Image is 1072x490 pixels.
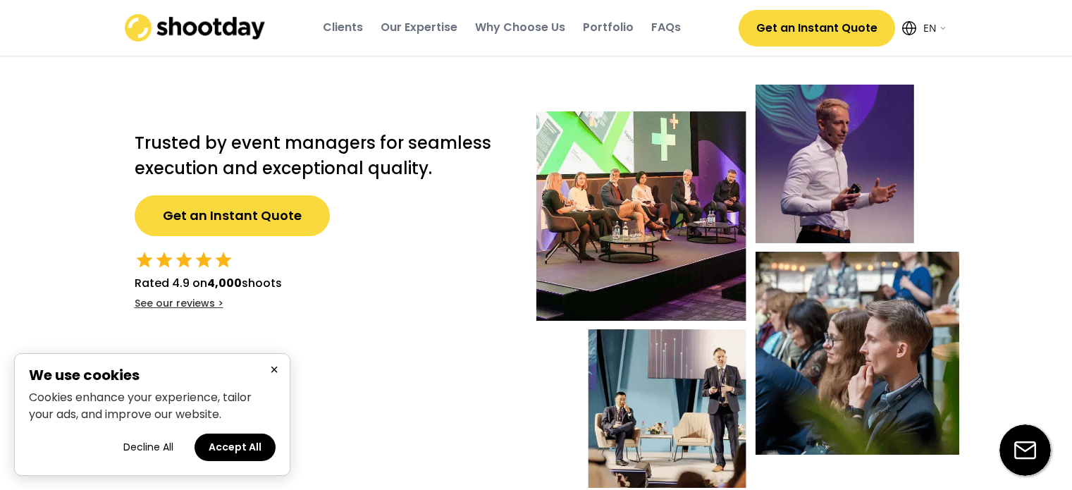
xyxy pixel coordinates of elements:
[323,20,363,35] div: Clients
[381,20,457,35] div: Our Expertise
[651,20,681,35] div: FAQs
[135,130,508,181] h2: Trusted by event managers for seamless execution and exceptional quality.
[536,85,959,488] img: Event-hero-intl%402x.webp
[29,389,276,423] p: Cookies enhance your experience, tailor your ads, and improve our website.
[999,424,1051,476] img: email-icon%20%281%29.svg
[195,434,276,461] button: Accept all cookies
[135,250,154,270] button: star
[135,297,223,311] div: See our reviews >
[29,368,276,382] h2: We use cookies
[154,250,174,270] button: star
[266,361,283,379] button: Close cookie banner
[125,14,266,42] img: shootday_logo.png
[475,20,565,35] div: Why Choose Us
[174,250,194,270] button: star
[583,20,634,35] div: Portfolio
[135,275,282,292] div: Rated 4.9 on shoots
[194,250,214,270] button: star
[902,21,916,35] img: Icon%20feather-globe%20%281%29.svg
[109,434,187,461] button: Decline all cookies
[739,10,895,47] button: Get an Instant Quote
[207,275,242,291] strong: 4,000
[214,250,233,270] button: star
[135,195,330,236] button: Get an Instant Quote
